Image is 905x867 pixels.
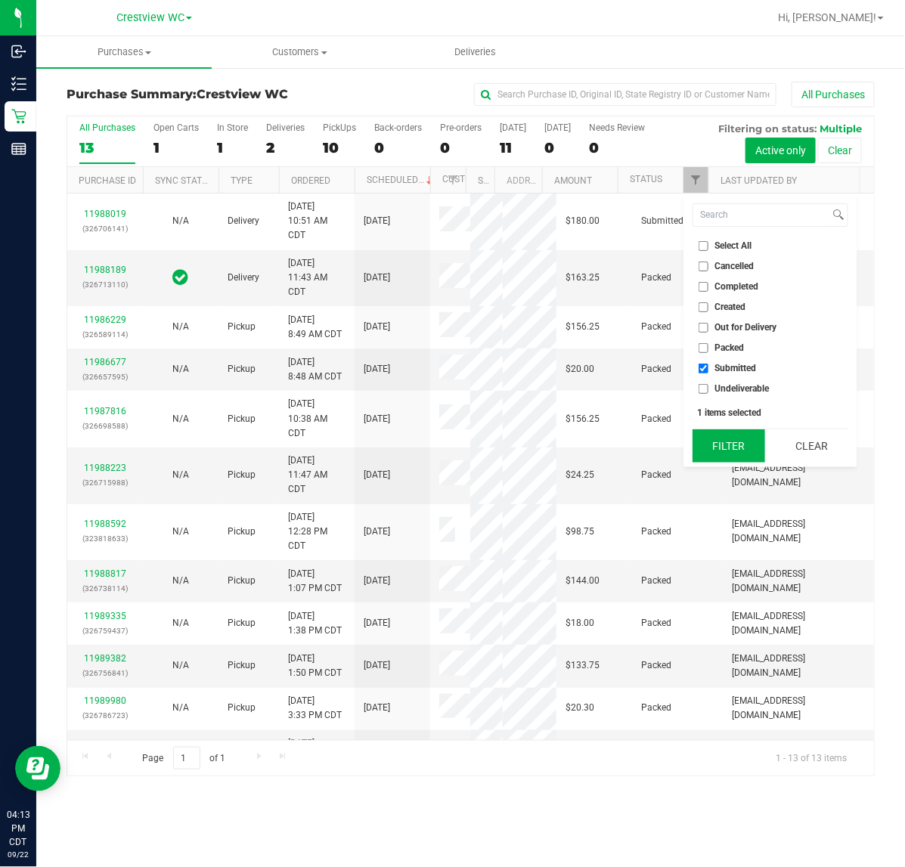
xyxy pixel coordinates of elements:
p: (326759437) [76,624,134,638]
span: Delivery [228,214,259,228]
span: [DATE] 8:49 AM CDT [288,313,342,342]
div: 2 [266,139,305,156]
span: Created [715,302,746,311]
span: [EMAIL_ADDRESS][DOMAIN_NAME] [732,652,865,680]
button: Active only [745,138,816,163]
span: Pickup [228,574,256,588]
span: $180.00 [566,214,600,228]
p: (326657595) [76,370,134,384]
a: State Registry ID [479,175,558,186]
span: [DATE] [364,574,390,588]
a: 11989382 [84,653,126,664]
span: Undeliverable [715,384,770,393]
p: (326706141) [76,221,134,236]
span: $20.30 [566,701,594,715]
a: 11988019 [84,209,126,219]
button: All Purchases [792,82,875,107]
input: Packed [699,343,708,353]
span: Packed [641,525,671,539]
span: [DATE] [364,525,390,539]
span: [EMAIL_ADDRESS][DOMAIN_NAME] [732,461,865,490]
span: [DATE] 11:43 AM CDT [288,256,346,300]
div: Back-orders [374,122,422,133]
a: Scheduled [367,175,435,185]
a: Type [231,175,253,186]
p: 09/22 [7,849,29,860]
button: N/A [172,468,189,482]
p: (326786723) [76,708,134,723]
a: Purchase ID [79,175,136,186]
span: Not Applicable [172,618,189,628]
a: 11988817 [84,568,126,579]
span: Delivery [228,271,259,285]
div: [DATE] [544,122,571,133]
iframe: Resource center [15,746,60,791]
span: [DATE] 11:35 AM CDT [288,736,346,780]
input: 1 [173,747,200,770]
input: Created [699,302,708,312]
span: [DATE] 8:48 AM CDT [288,355,342,384]
a: Filter [441,167,466,193]
div: 1 [153,139,199,156]
span: Not Applicable [172,469,189,480]
span: Packed [641,412,671,426]
button: N/A [172,525,189,539]
span: Filtering on status: [718,122,817,135]
a: 11988189 [84,265,126,275]
span: [DATE] 10:38 AM CDT [288,397,346,441]
div: All Purchases [79,122,135,133]
span: [DATE] [364,362,390,376]
div: 1 items selected [697,407,844,418]
span: Packed [715,343,745,352]
span: Pickup [228,412,256,426]
div: In Store [217,122,248,133]
button: Clear [776,429,848,463]
span: Not Applicable [172,526,189,537]
div: [DATE] [500,122,526,133]
span: Hi, [PERSON_NAME]! [778,11,876,23]
span: 1 - 13 of 13 items [764,747,859,769]
div: Open Carts [153,122,199,133]
button: N/A [172,701,189,715]
a: 11989335 [84,611,126,621]
span: [DATE] 1:38 PM CDT [288,609,342,638]
span: Not Applicable [172,575,189,586]
span: [DATE] 11:47 AM CDT [288,454,346,497]
span: Cancelled [715,262,755,271]
a: Amount [554,175,592,186]
p: (326698588) [76,419,134,433]
a: 11986229 [84,314,126,325]
span: Packed [641,271,671,285]
a: 11988592 [84,519,126,529]
inline-svg: Inventory [11,76,26,91]
div: 1 [217,139,248,156]
p: (323818633) [76,531,134,546]
span: In Sync [173,267,189,288]
input: Search [693,204,830,226]
a: Purchases [36,36,212,68]
span: [EMAIL_ADDRESS][DOMAIN_NAME] [732,517,865,546]
button: N/A [172,616,189,630]
span: Pickup [228,468,256,482]
button: Filter [693,429,765,463]
input: Completed [699,282,708,292]
a: Ordered [291,175,330,186]
span: $133.75 [566,658,600,673]
span: Not Applicable [172,321,189,332]
span: Not Applicable [172,702,189,713]
span: $24.25 [566,468,594,482]
span: [DATE] [364,701,390,715]
span: [EMAIL_ADDRESS][DOMAIN_NAME] [732,609,865,638]
div: 13 [79,139,135,156]
span: [DATE] [364,658,390,673]
div: Deliveries [266,122,305,133]
span: Crestview WC [116,11,184,24]
span: Not Applicable [172,364,189,374]
p: (326589114) [76,327,134,342]
div: 11 [500,139,526,156]
span: Submitted [641,214,683,228]
a: 11987816 [84,406,126,416]
a: 11988223 [84,463,126,473]
span: Not Applicable [172,215,189,226]
span: $18.00 [566,616,594,630]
